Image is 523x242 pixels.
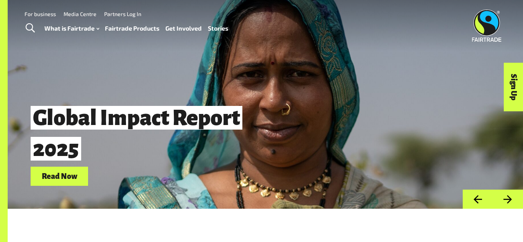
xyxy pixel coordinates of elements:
[31,106,242,161] span: Global Impact Report 2025
[472,10,502,42] img: Fairtrade Australia New Zealand logo
[21,19,39,38] a: Toggle Search
[105,23,159,34] a: Fairtrade Products
[44,23,99,34] a: What is Fairtrade
[493,190,523,209] button: Next
[64,11,96,17] a: Media Centre
[25,11,56,17] a: For business
[463,190,493,209] button: Previous
[31,167,88,186] a: Read Now
[104,11,141,17] a: Partners Log In
[165,23,202,34] a: Get Involved
[208,23,228,34] a: Stories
